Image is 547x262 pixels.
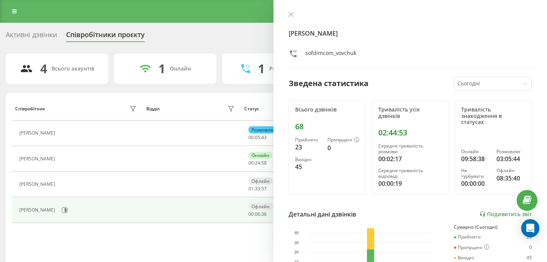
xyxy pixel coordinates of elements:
div: Середня тривалість відповіді [378,168,443,179]
div: : : [248,186,267,191]
div: Пропущені [327,137,359,143]
span: 33 [255,185,260,192]
span: 43 [261,134,267,141]
div: Тривалість знаходження в статусах [461,107,525,126]
div: 00:02:17 [378,154,443,163]
div: Сумарно (Сьогодні) [454,224,532,230]
text: 20 [294,250,299,254]
div: Співробітники проєкту [66,31,145,42]
div: Середня тривалість розмови [378,143,443,154]
div: Онлайн [170,66,191,72]
span: 00 [248,211,254,217]
div: Всього дзвінків [295,107,359,113]
div: 08:35:40 [496,174,525,183]
div: [PERSON_NAME] [19,156,57,162]
div: Відділ [146,106,160,111]
div: Офлайн [496,168,525,173]
span: 36 [261,211,267,217]
div: 09:58:38 [461,154,490,163]
div: : : [248,135,267,140]
div: 1 [258,61,265,76]
div: 00:00:00 [461,179,490,188]
div: Онлайн [461,149,490,154]
span: 24 [255,160,260,166]
div: Прийнято [454,234,481,240]
div: : : [248,160,267,166]
span: 05 [255,134,260,141]
div: sofdimcom_vovchuk [305,49,356,60]
div: Вихідні [454,255,474,260]
div: 4 [40,61,47,76]
div: 03:05:44 [496,154,525,163]
div: [PERSON_NAME] [19,130,57,136]
div: Розмовляє [248,126,278,133]
text: 30 [294,240,299,245]
div: 23 [526,234,532,240]
div: Офлайн [248,177,273,185]
div: 45 [526,255,532,260]
div: Онлайн [248,152,272,159]
h4: [PERSON_NAME] [289,29,532,38]
span: 58 [261,160,267,166]
div: Розмовляють [269,66,306,72]
div: 1 [158,61,165,76]
div: 68 [295,122,359,131]
div: 23 [295,143,321,152]
div: [PERSON_NAME] [19,182,57,187]
div: Зведена статистика [289,78,368,89]
span: 00 [248,160,254,166]
span: 00 [248,134,254,141]
span: 01 [248,185,254,192]
span: 06 [255,211,260,217]
text: 40 [294,231,299,235]
div: 02:44:53 [378,128,443,137]
div: Прийнято [295,137,321,143]
div: 45 [295,162,321,171]
div: : : [248,212,267,217]
div: 0 [327,143,359,152]
div: Розмовляє [496,149,525,154]
div: Співробітник [15,106,45,111]
span: 57 [261,185,267,192]
a: Подивитись звіт [479,211,532,217]
div: Статус [244,106,259,111]
div: Активні дзвінки [6,31,57,42]
div: [PERSON_NAME] [19,207,57,213]
div: Офлайн [248,203,273,210]
div: Детальні дані дзвінків [289,210,356,219]
div: 0 [529,245,532,251]
div: Не турбувати [461,168,490,179]
div: Всього акаунтів [52,66,94,72]
div: Open Intercom Messenger [521,219,539,237]
div: Пропущені [454,245,489,251]
div: Тривалість усіх дзвінків [378,107,443,119]
div: 00:00:19 [378,179,443,188]
div: Вихідні [295,157,321,162]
